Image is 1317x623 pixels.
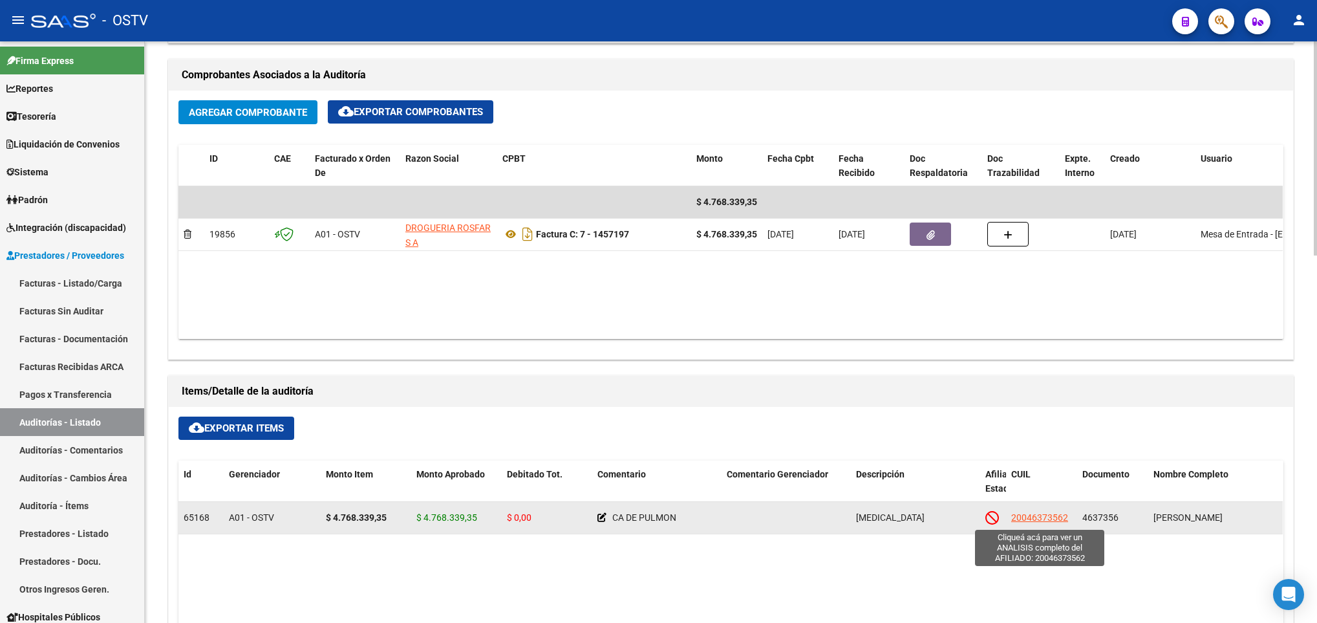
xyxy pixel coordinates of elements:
span: - OSTV [102,6,148,35]
span: Doc Respaldatoria [910,153,968,179]
span: CPBT [502,153,526,164]
span: Doc Trazabilidad [987,153,1040,179]
datatable-header-cell: CUIL [1006,461,1077,518]
button: Agregar Comprobante [178,100,317,124]
span: Facturado x Orden De [315,153,391,179]
span: DROGUERIA ROSFAR S A [405,223,491,248]
span: ID [209,153,218,164]
span: Nombre Completo [1153,469,1228,479]
span: 65168 [184,512,209,523]
datatable-header-cell: Monto [691,145,762,188]
span: Afiliado Estado [985,469,1018,494]
span: Creado [1110,153,1140,164]
span: Documento [1082,469,1130,479]
span: A01 - OSTV [315,229,360,239]
datatable-header-cell: Nombre Completo [1148,461,1278,518]
span: 4637356 [1082,512,1119,523]
span: Reportes [6,82,53,96]
span: Firma Express [6,54,74,68]
h1: Comprobantes Asociados a la Auditoría [182,65,1280,85]
datatable-header-cell: Gerenciador [224,461,321,518]
i: Descargar documento [519,224,536,245]
datatable-header-cell: Doc Trazabilidad [982,145,1060,188]
datatable-header-cell: Expte. Interno [1060,145,1105,188]
span: Expte. Interno [1065,153,1095,179]
span: Monto Aprobado [416,469,485,479]
datatable-header-cell: Debitado Tot. [502,461,592,518]
span: Exportar Items [189,422,284,434]
span: Debitado Tot. [507,469,562,479]
span: [PERSON_NAME] [1153,512,1223,523]
span: Integración (discapacidad) [6,221,126,235]
span: [DATE] [767,229,794,239]
span: [MEDICAL_DATA] [856,512,925,523]
span: Monto Item [326,469,373,479]
span: $ 4.768.339,35 [416,512,477,523]
span: Exportar Comprobantes [338,106,483,118]
span: Prestadores / Proveedores [6,248,124,263]
datatable-header-cell: Fecha Recibido [833,145,905,188]
span: Comentario [597,469,646,479]
span: CA DE PULMON [612,512,676,523]
datatable-header-cell: Documento [1077,461,1148,518]
div: Open Intercom Messenger [1273,579,1304,610]
datatable-header-cell: Comentario Gerenciador [722,461,851,518]
span: 19856 [209,229,235,239]
mat-icon: menu [10,12,26,28]
span: Fecha Recibido [839,153,875,179]
span: Descripción [856,469,905,479]
button: Exportar Comprobantes [328,100,493,124]
span: Razon Social [405,153,459,164]
span: CAE [274,153,291,164]
button: Exportar Items [178,417,294,440]
span: Agregar Comprobante [189,107,307,118]
mat-icon: cloud_download [189,420,204,435]
datatable-header-cell: Creado [1105,145,1195,188]
span: Gerenciador [229,469,280,479]
span: A01 - OSTV [229,512,274,523]
datatable-header-cell: CAE [269,145,310,188]
datatable-header-cell: Razon Social [400,145,497,188]
mat-icon: person [1291,12,1307,28]
mat-icon: cloud_download [338,104,354,119]
span: CUIL [1011,469,1031,479]
span: [DATE] [839,229,865,239]
span: 20046373562 [1011,512,1068,523]
datatable-header-cell: Comentario [592,461,722,518]
datatable-header-cell: Facturado x Orden De [310,145,400,188]
datatable-header-cell: Id [178,461,224,518]
span: Comentario Gerenciador [727,469,828,479]
span: Tesorería [6,109,56,124]
span: Id [184,469,191,479]
span: Liquidación de Convenios [6,137,120,151]
span: $ 0,00 [507,512,531,523]
h1: Items/Detalle de la auditoría [182,381,1280,402]
span: Monto [696,153,723,164]
span: Fecha Cpbt [767,153,814,164]
datatable-header-cell: Doc Respaldatoria [905,145,982,188]
span: $ 4.768.339,35 [696,197,757,207]
datatable-header-cell: CPBT [497,145,691,188]
span: Usuario [1201,153,1232,164]
span: [DATE] [1110,229,1137,239]
span: Padrón [6,193,48,207]
strong: Factura C: 7 - 1457197 [536,229,629,239]
datatable-header-cell: Monto Item [321,461,411,518]
datatable-header-cell: Fecha Cpbt [762,145,833,188]
span: Sistema [6,165,48,179]
strong: $ 4.768.339,35 [326,512,387,523]
datatable-header-cell: Monto Aprobado [411,461,502,518]
datatable-header-cell: ID [204,145,269,188]
strong: $ 4.768.339,35 [696,229,757,239]
datatable-header-cell: Descripción [851,461,980,518]
datatable-header-cell: Afiliado Estado [980,461,1006,518]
